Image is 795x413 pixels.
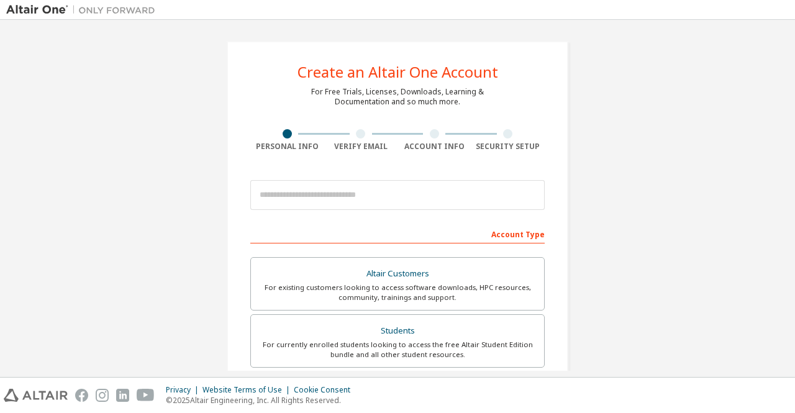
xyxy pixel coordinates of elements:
[250,142,324,152] div: Personal Info
[250,224,545,243] div: Account Type
[4,389,68,402] img: altair_logo.svg
[471,142,545,152] div: Security Setup
[75,389,88,402] img: facebook.svg
[258,283,537,302] div: For existing customers looking to access software downloads, HPC resources, community, trainings ...
[311,87,484,107] div: For Free Trials, Licenses, Downloads, Learning & Documentation and so much more.
[202,385,294,395] div: Website Terms of Use
[294,385,358,395] div: Cookie Consent
[6,4,161,16] img: Altair One
[166,385,202,395] div: Privacy
[258,322,537,340] div: Students
[397,142,471,152] div: Account Info
[137,389,155,402] img: youtube.svg
[324,142,398,152] div: Verify Email
[298,65,498,79] div: Create an Altair One Account
[166,395,358,406] p: © 2025 Altair Engineering, Inc. All Rights Reserved.
[116,389,129,402] img: linkedin.svg
[96,389,109,402] img: instagram.svg
[258,340,537,360] div: For currently enrolled students looking to access the free Altair Student Edition bundle and all ...
[258,265,537,283] div: Altair Customers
